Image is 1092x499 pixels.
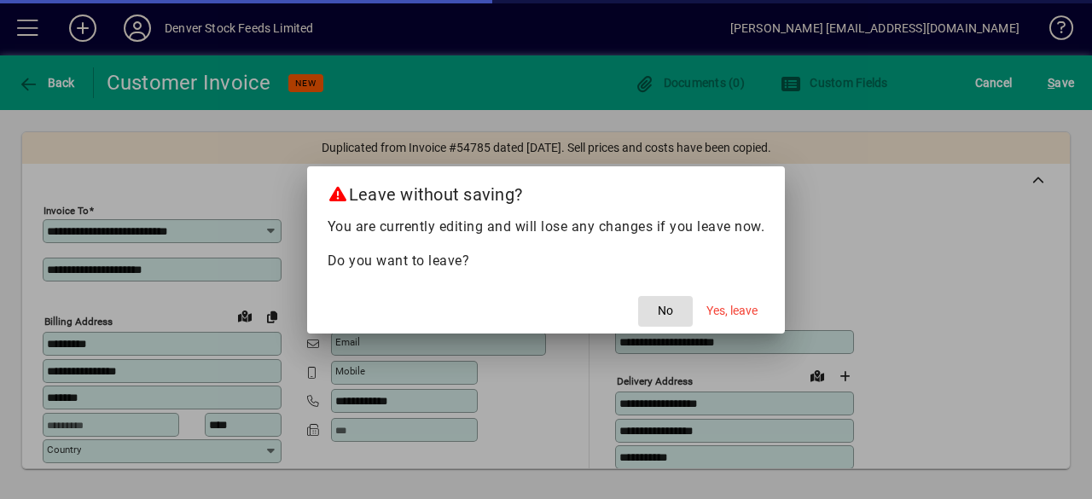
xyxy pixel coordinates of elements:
[307,166,786,216] h2: Leave without saving?
[706,302,758,320] span: Yes, leave
[638,296,693,327] button: No
[328,217,765,237] p: You are currently editing and will lose any changes if you leave now.
[700,296,764,327] button: Yes, leave
[328,251,765,271] p: Do you want to leave?
[658,302,673,320] span: No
